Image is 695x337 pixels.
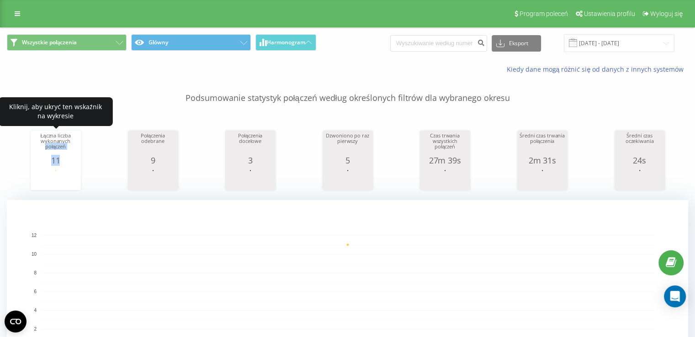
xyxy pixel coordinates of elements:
button: Eksport [492,35,541,52]
button: Harmonogram [255,34,316,51]
text: 12 [32,233,37,238]
input: Wyszukiwanie według numeru [390,35,487,52]
span: Program poleceń [520,10,568,17]
span: Wyloguj się [650,10,683,17]
svg: A chart. [520,165,565,192]
svg: A chart. [228,165,273,192]
div: Dzwoniono po raz pierwszy [325,133,371,156]
text: 10 [32,252,37,257]
svg: A chart. [422,165,468,192]
button: Główny [131,34,251,51]
text: 2 [34,326,37,332]
a: Kiedy dane mogą różnić się od danych z innych systemów [506,65,688,74]
div: 2m 31s [520,156,565,165]
text: 4 [34,308,37,313]
text: 6 [34,289,37,294]
svg: A chart. [33,165,79,192]
div: 5 [325,156,371,165]
div: Połączenia docelowe [228,133,273,156]
div: Czas trwania wszystkich połączeń [422,133,468,156]
span: Wszystkie połączenia [22,39,77,46]
div: Open Intercom Messenger [664,285,686,307]
svg: A chart. [325,165,371,192]
svg: A chart. [617,165,663,192]
div: 24s [617,156,663,165]
div: Średni czas oczekiwania [617,133,663,156]
div: 9 [130,156,176,165]
div: 3 [228,156,273,165]
svg: A chart. [130,165,176,192]
p: Podsumowanie statystyk połączeń według określonych filtrów dla wybranego okresu [7,74,688,104]
button: Wszystkie połączenia [7,34,127,51]
div: Połączenia odebrane [130,133,176,156]
div: 27m 39s [422,156,468,165]
text: 8 [34,270,37,275]
div: Łączna liczba wykonanych połączeń [33,133,79,156]
button: Open CMP widget [5,311,27,332]
div: Średni czas trwania połączenia [520,133,565,156]
span: Ustawienia profilu [584,10,635,17]
div: 11 [33,156,79,165]
span: Harmonogram [267,39,305,46]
